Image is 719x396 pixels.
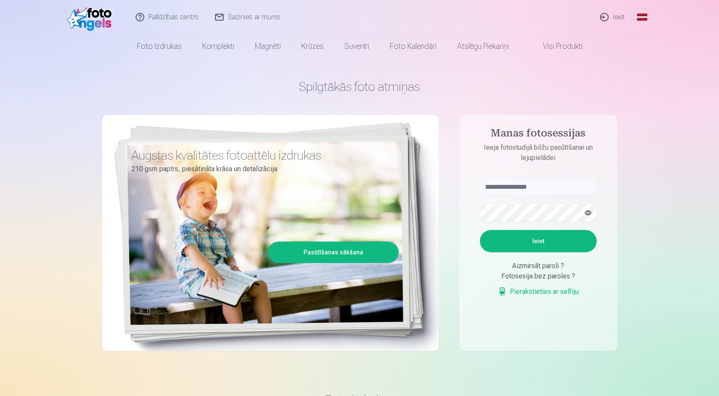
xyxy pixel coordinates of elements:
[379,34,447,58] a: Foto kalendāri
[334,34,379,58] a: Suvenīri
[480,271,597,281] div: Fotosesija bez paroles ?
[471,142,605,163] p: Ieeja fotostudijā bilžu pasūtīšanai un lejupielādei
[131,163,392,175] p: 210 gsm papīrs, piesātināta krāsa un detalizācija
[131,148,392,163] h3: Augstas kvalitātes fotoattēlu izdrukas
[269,243,397,262] a: Pasūtīšanas sākšana
[480,230,597,252] button: Ieiet
[291,34,334,58] a: Krūzes
[519,34,593,58] a: Visi produkti
[192,34,245,58] a: Komplekti
[447,34,519,58] a: Atslēgu piekariņi
[127,34,192,58] a: Foto izdrukas
[498,287,579,297] a: Pierakstieties ar selfiju
[480,261,597,271] div: Aizmirsāt paroli ?
[245,34,291,58] a: Magnēti
[471,127,605,142] h4: Manas fotosessijas
[102,79,617,94] h1: Spilgtākās foto atmiņas
[67,3,116,31] img: /fa1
